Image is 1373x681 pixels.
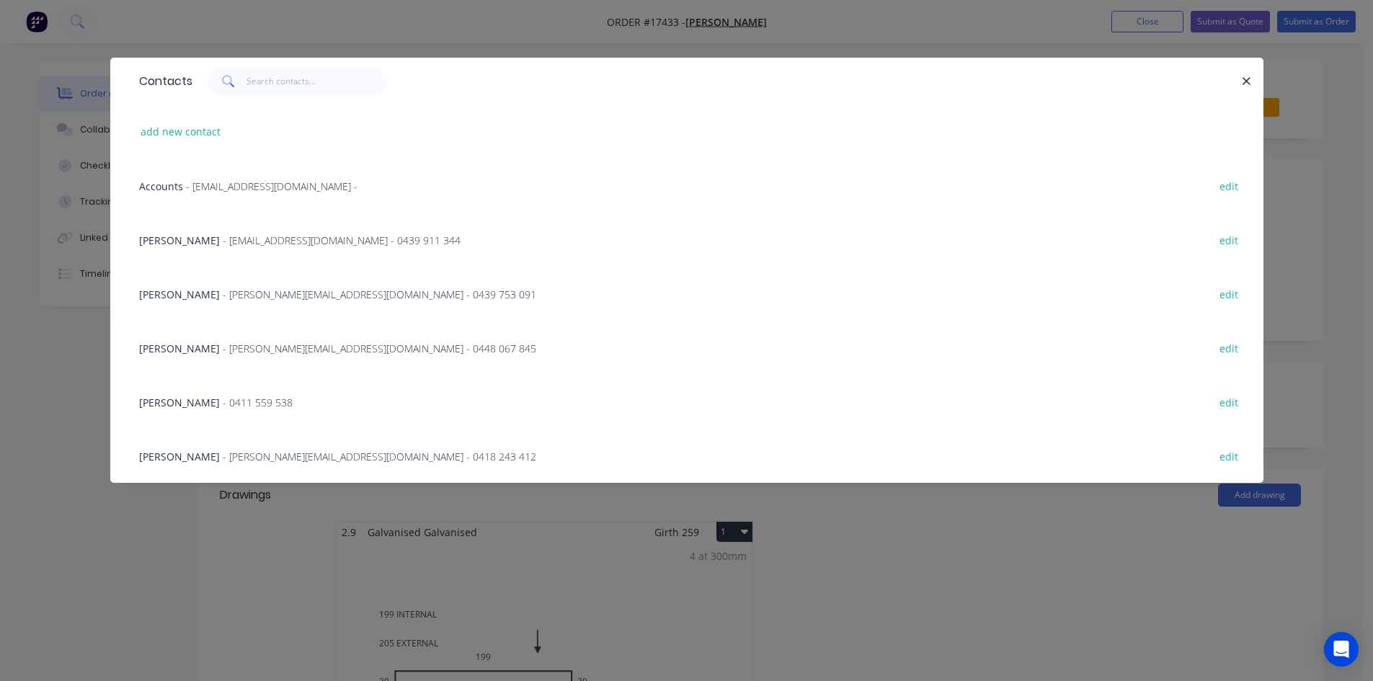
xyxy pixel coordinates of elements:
input: Search contacts... [246,67,387,96]
div: Open Intercom Messenger [1324,632,1359,667]
span: Accounts [139,179,183,193]
button: edit [1212,176,1246,195]
span: - [PERSON_NAME][EMAIL_ADDRESS][DOMAIN_NAME] - 0418 243 412 [223,450,536,463]
span: - 0411 559 538 [223,396,293,409]
span: [PERSON_NAME] [139,288,220,301]
span: [PERSON_NAME] [139,342,220,355]
button: edit [1212,392,1246,411]
span: [PERSON_NAME] [139,396,220,409]
span: - [EMAIL_ADDRESS][DOMAIN_NAME] - 0439 911 344 [223,233,461,247]
span: - [PERSON_NAME][EMAIL_ADDRESS][DOMAIN_NAME] - 0448 067 845 [223,342,536,355]
span: - [PERSON_NAME][EMAIL_ADDRESS][DOMAIN_NAME] - 0439 753 091 [223,288,536,301]
button: add new contact [133,122,228,141]
button: edit [1212,284,1246,303]
span: [PERSON_NAME] [139,233,220,247]
button: edit [1212,338,1246,357]
span: [PERSON_NAME] [139,450,220,463]
span: - [EMAIL_ADDRESS][DOMAIN_NAME] - [186,179,357,193]
button: edit [1212,230,1246,249]
div: Contacts [132,58,192,104]
button: edit [1212,446,1246,466]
